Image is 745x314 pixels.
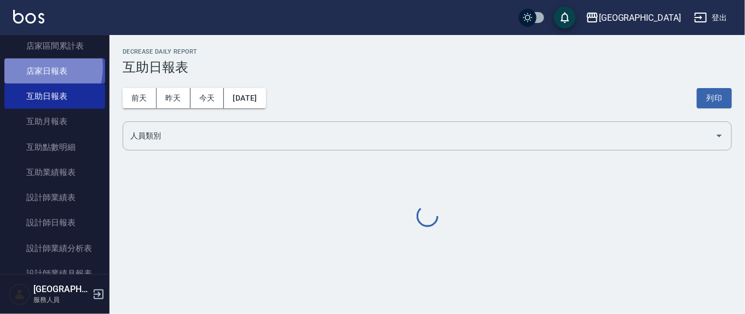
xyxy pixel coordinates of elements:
[123,88,157,108] button: 前天
[123,60,732,75] h3: 互助日報表
[190,88,224,108] button: 今天
[581,7,685,29] button: [GEOGRAPHIC_DATA]
[224,88,265,108] button: [DATE]
[4,160,105,185] a: 互助業績報表
[690,8,732,28] button: 登出
[123,48,732,55] h2: Decrease Daily Report
[4,59,105,84] a: 店家日報表
[4,84,105,109] a: 互助日報表
[4,236,105,261] a: 設計師業績分析表
[4,210,105,235] a: 設計師日報表
[13,10,44,24] img: Logo
[4,33,105,59] a: 店家區間累計表
[33,284,89,295] h5: [GEOGRAPHIC_DATA]
[157,88,190,108] button: 昨天
[599,11,681,25] div: [GEOGRAPHIC_DATA]
[33,295,89,305] p: 服務人員
[4,185,105,210] a: 設計師業績表
[9,283,31,305] img: Person
[4,109,105,134] a: 互助月報表
[128,126,711,146] input: 人員名稱
[554,7,576,28] button: save
[4,135,105,160] a: 互助點數明細
[711,127,728,144] button: Open
[4,261,105,286] a: 設計師業績月報表
[697,88,732,108] button: 列印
